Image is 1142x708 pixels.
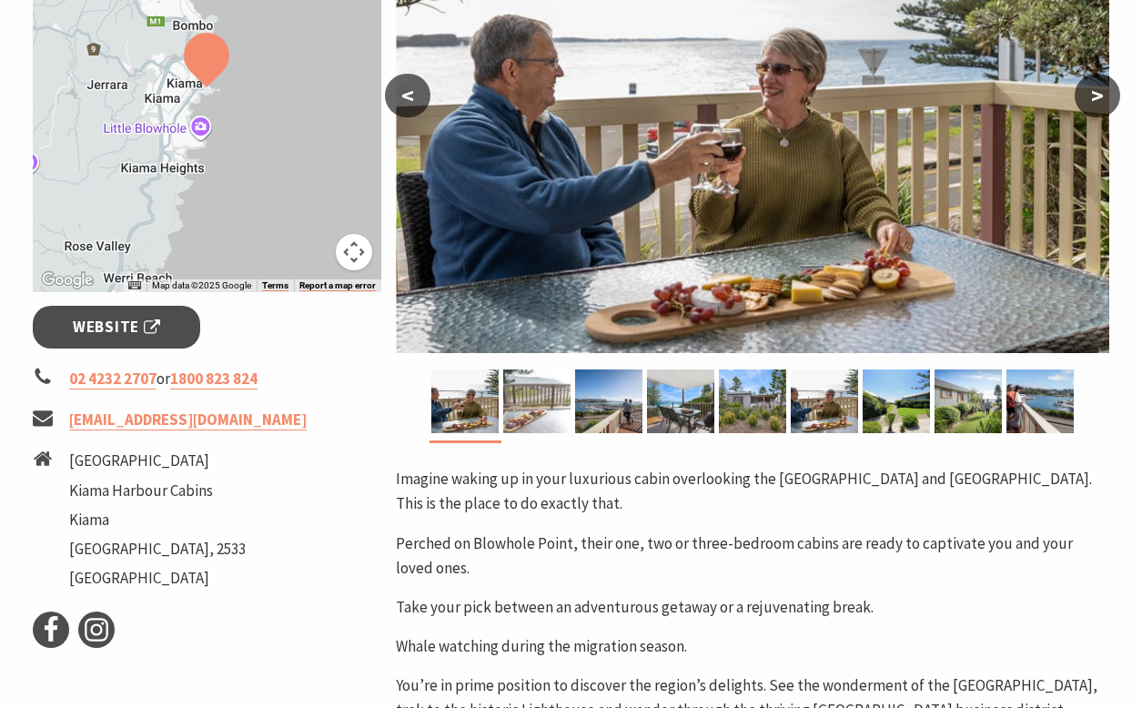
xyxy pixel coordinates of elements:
[935,369,1002,433] img: Side cabin
[262,280,288,291] a: Terms (opens in new tab)
[396,467,1109,516] p: Imagine waking up in your luxurious cabin overlooking the [GEOGRAPHIC_DATA] and [GEOGRAPHIC_DATA]...
[170,369,258,389] a: 1800 823 824
[396,531,1109,581] p: Perched on Blowhole Point, their one, two or three-bedroom cabins are ready to captivate you and ...
[37,268,97,292] img: Google
[69,369,157,389] a: 02 4232 2707
[128,279,141,292] button: Keyboard shortcuts
[33,306,201,349] a: Website
[431,369,499,433] img: Couple toast
[791,369,858,433] img: Couple toast
[69,508,246,532] li: Kiama
[385,74,430,117] button: <
[575,369,642,433] img: Large deck harbour
[69,449,246,473] li: [GEOGRAPHIC_DATA]
[503,369,571,433] img: Deck ocean view
[152,280,251,290] span: Map data ©2025 Google
[69,537,246,561] li: [GEOGRAPHIC_DATA], 2533
[336,234,372,270] button: Map camera controls
[73,315,160,339] span: Website
[1075,74,1120,117] button: >
[69,566,246,591] li: [GEOGRAPHIC_DATA]
[33,367,382,391] li: or
[719,369,786,433] img: Exterior at Kiama Harbour Cabins
[299,280,376,291] a: Report a map error
[863,369,930,433] img: Kiama Harbour Cabins
[1006,369,1074,433] img: Large deck, harbour views, couple
[647,369,714,433] img: Private balcony, ocean views
[396,595,1109,620] p: Take your pick between an adventurous getaway or a rejuvenating break.
[69,410,307,430] a: [EMAIL_ADDRESS][DOMAIN_NAME]
[396,634,1109,659] p: Whale watching during the migration season.
[37,268,97,292] a: Open this area in Google Maps (opens a new window)
[69,479,246,503] li: Kiama Harbour Cabins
